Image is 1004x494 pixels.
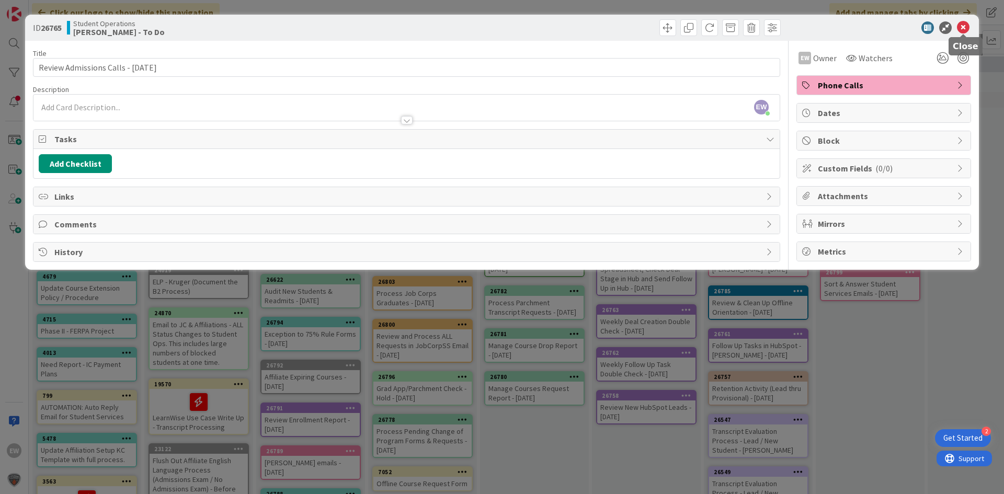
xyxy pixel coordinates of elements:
span: Watchers [859,52,893,64]
span: Custom Fields [818,162,952,175]
b: 26765 [41,22,62,33]
div: EW [798,52,811,64]
div: Get Started [943,433,983,443]
button: Add Checklist [39,154,112,173]
span: Links [54,190,761,203]
span: Block [818,134,952,147]
span: Tasks [54,133,761,145]
span: ID [33,21,62,34]
span: History [54,246,761,258]
span: Support [22,2,48,14]
label: Title [33,49,47,58]
span: Owner [813,52,837,64]
span: Phone Calls [818,79,952,91]
span: EW [754,100,769,114]
span: ( 0/0 ) [875,163,893,174]
div: 2 [982,427,991,436]
span: Attachments [818,190,952,202]
input: type card name here... [33,58,780,77]
span: Student Operations [73,19,165,28]
span: Comments [54,218,761,231]
span: Dates [818,107,952,119]
b: [PERSON_NAME] - To Do [73,28,165,36]
h5: Close [953,41,978,51]
span: Description [33,85,69,94]
div: Open Get Started checklist, remaining modules: 2 [935,429,991,447]
span: Metrics [818,245,952,258]
span: Mirrors [818,217,952,230]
